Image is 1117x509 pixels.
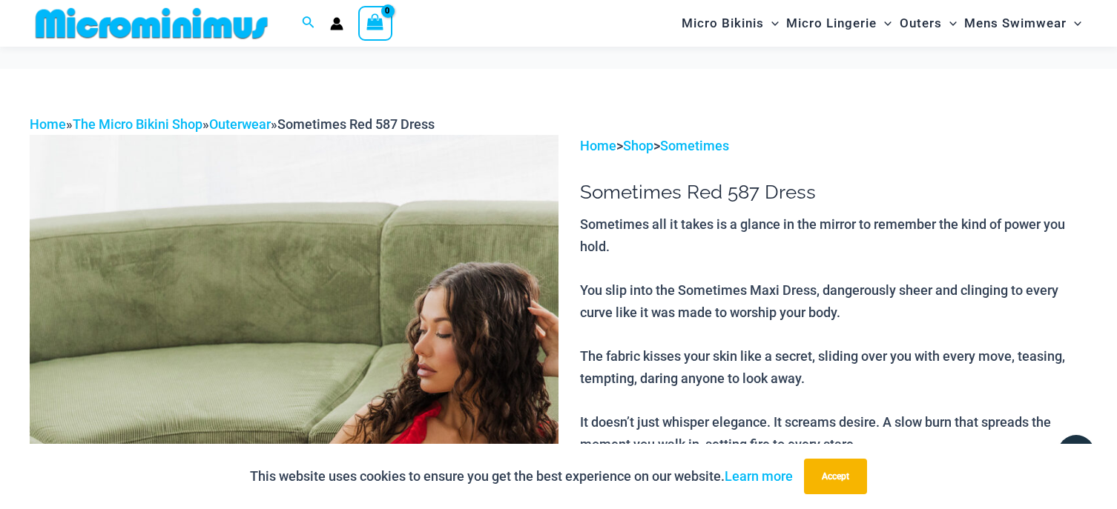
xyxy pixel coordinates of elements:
span: Micro Bikinis [682,4,764,42]
h1: Sometimes Red 587 Dress [580,181,1087,204]
a: Micro BikinisMenu ToggleMenu Toggle [678,4,782,42]
span: » » » [30,116,435,132]
img: MM SHOP LOGO FLAT [30,7,274,40]
span: Menu Toggle [1067,4,1081,42]
a: Sometimes [660,138,729,153]
button: Accept [804,459,867,494]
span: Menu Toggle [764,4,779,42]
p: This website uses cookies to ensure you get the best experience on our website. [250,465,793,488]
a: OutersMenu ToggleMenu Toggle [896,4,961,42]
a: Shop [623,138,653,153]
span: Menu Toggle [942,4,957,42]
span: Mens Swimwear [964,4,1067,42]
span: Micro Lingerie [786,4,877,42]
span: Menu Toggle [877,4,892,42]
nav: Site Navigation [676,2,1087,44]
p: > > [580,135,1087,157]
a: The Micro Bikini Shop [73,116,202,132]
span: Outers [900,4,942,42]
span: Sometimes Red 587 Dress [277,116,435,132]
a: Account icon link [330,17,343,30]
a: Learn more [725,468,793,484]
a: Micro LingerieMenu ToggleMenu Toggle [782,4,895,42]
a: Search icon link [302,14,315,33]
a: Home [580,138,616,153]
a: View Shopping Cart, empty [358,6,392,40]
a: Mens SwimwearMenu ToggleMenu Toggle [961,4,1085,42]
a: Home [30,116,66,132]
a: Outerwear [209,116,271,132]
